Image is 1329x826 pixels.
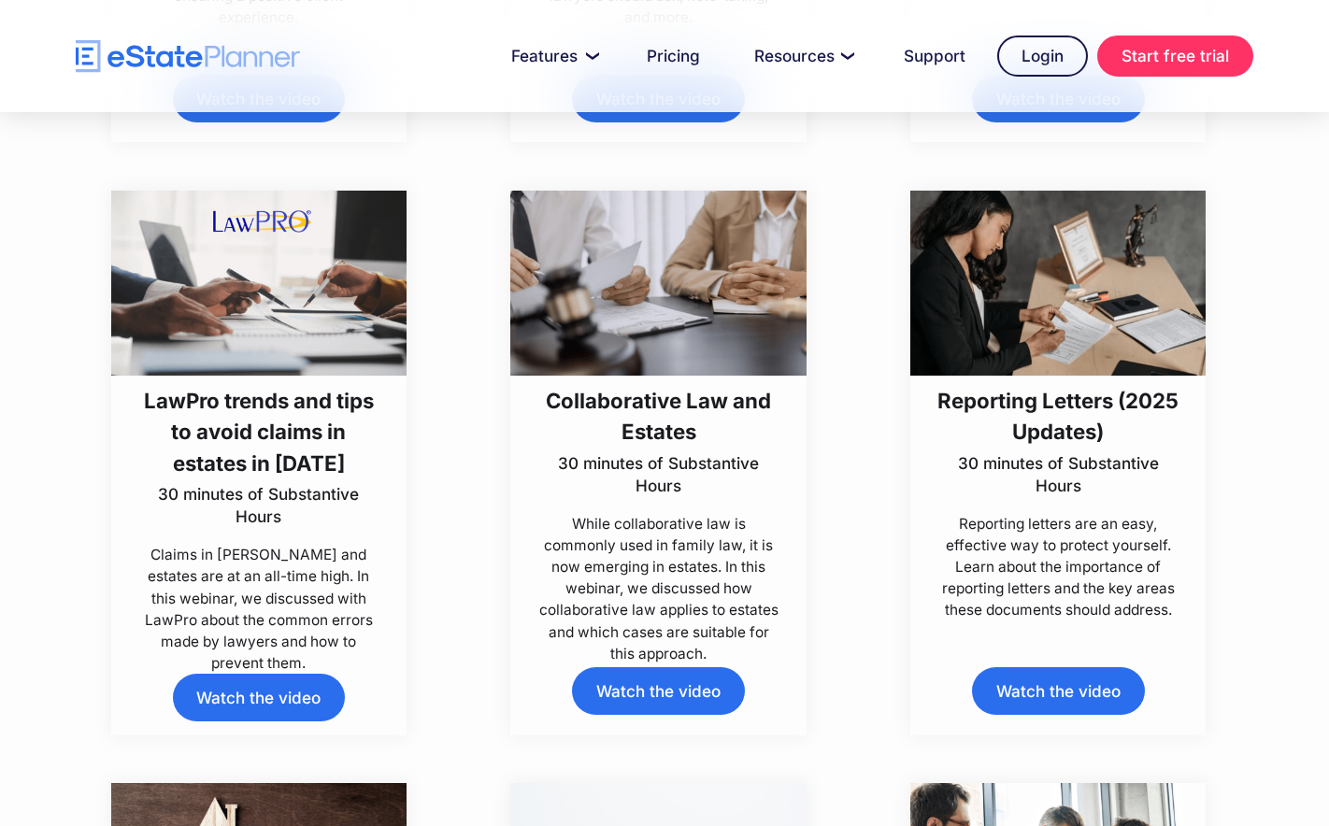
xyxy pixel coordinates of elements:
p: While collaborative law is commonly used in family law, it is now emerging in estates. In this we... [536,513,781,664]
p: 30 minutes of Substantive Hours [536,452,781,497]
a: home [76,40,300,73]
a: Features [489,37,615,75]
a: Login [997,36,1088,77]
p: Claims in [PERSON_NAME] and estates are at an all-time high. In this webinar, we discussed with L... [136,544,381,674]
a: Resources [732,37,872,75]
h3: Collaborative Law and Estates [536,385,781,448]
p: Reporting letters are an easy, effective way to protect yourself. Learn about the importance of r... [936,513,1181,621]
a: Pricing [624,37,722,75]
a: Start free trial [1097,36,1253,77]
h3: LawPro trends and tips to avoid claims in estates in [DATE] [136,385,381,478]
p: 30 minutes of Substantive Hours [136,483,381,528]
a: Reporting Letters (2025 Updates)30 minutes of Substantive HoursReporting letters are an easy, eff... [910,191,1206,621]
a: LawPro trends and tips to avoid claims in estates in [DATE]30 minutes of Substantive HoursClaims ... [111,191,407,674]
a: Watch the video [173,674,345,721]
p: 30 minutes of Substantive Hours [936,452,1181,497]
h3: Reporting Letters (2025 Updates) [936,385,1181,448]
a: Watch the video [572,667,744,715]
a: Watch the video [972,667,1144,715]
a: Collaborative Law and Estates30 minutes of Substantive HoursWhile collaborative law is commonly u... [510,191,806,664]
a: Support [881,37,988,75]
